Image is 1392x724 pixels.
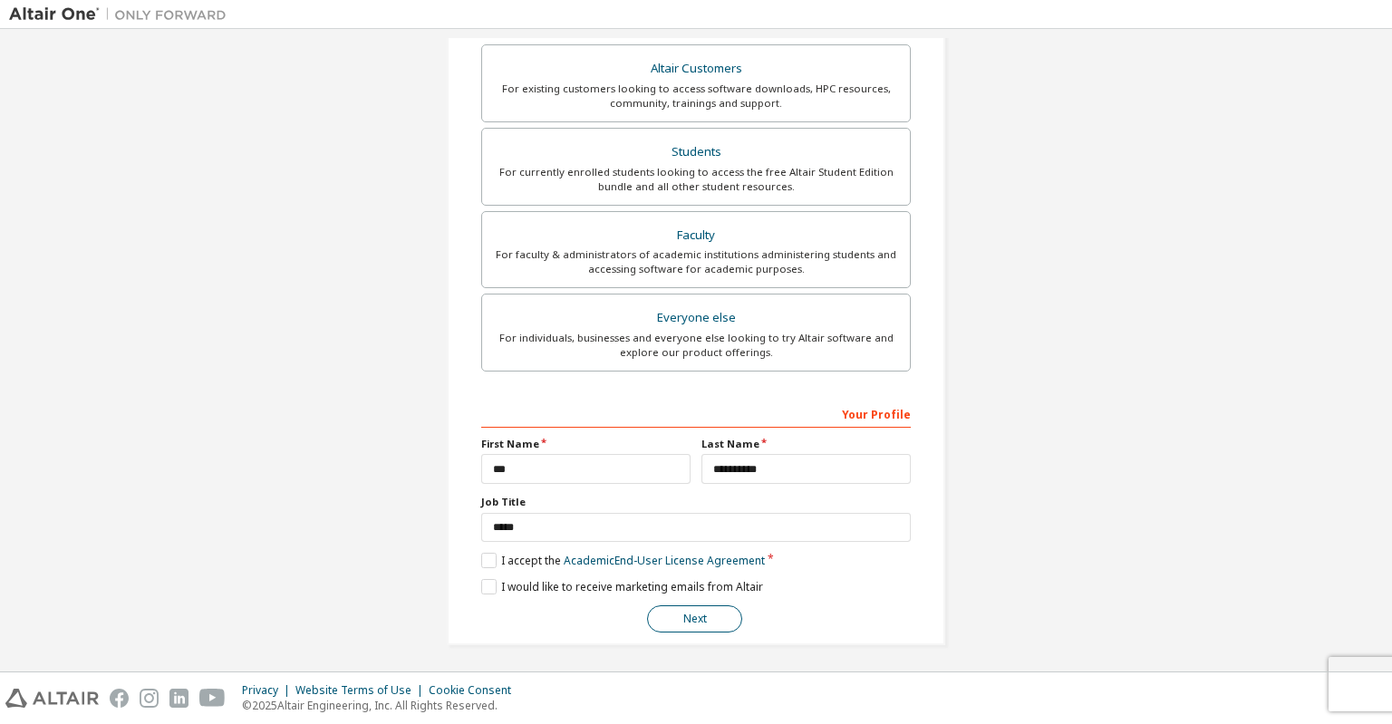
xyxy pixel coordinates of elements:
img: linkedin.svg [169,689,188,708]
p: © 2025 Altair Engineering, Inc. All Rights Reserved. [242,698,522,713]
div: Faculty [493,223,899,248]
div: Cookie Consent [429,683,522,698]
label: Job Title [481,495,911,509]
div: For individuals, businesses and everyone else looking to try Altair software and explore our prod... [493,331,899,360]
img: altair_logo.svg [5,689,99,708]
div: Students [493,140,899,165]
img: facebook.svg [110,689,129,708]
div: Your Profile [481,399,911,428]
div: For existing customers looking to access software downloads, HPC resources, community, trainings ... [493,82,899,111]
div: For faculty & administrators of academic institutions administering students and accessing softwa... [493,247,899,276]
div: Altair Customers [493,56,899,82]
img: Altair One [9,5,236,24]
img: instagram.svg [140,689,159,708]
button: Next [647,605,742,632]
div: Privacy [242,683,295,698]
label: I would like to receive marketing emails from Altair [481,579,763,594]
label: First Name [481,437,691,451]
label: I accept the [481,553,765,568]
div: Website Terms of Use [295,683,429,698]
label: Last Name [701,437,911,451]
img: youtube.svg [199,689,226,708]
div: For currently enrolled students looking to access the free Altair Student Edition bundle and all ... [493,165,899,194]
div: Everyone else [493,305,899,331]
a: Academic End-User License Agreement [564,553,765,568]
